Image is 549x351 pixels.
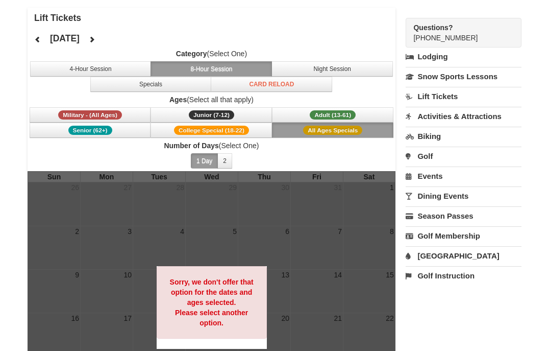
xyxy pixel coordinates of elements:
h4: [DATE] [50,33,80,43]
h4: Lift Tickets [34,13,395,23]
button: Senior (62+) [30,123,151,138]
span: All Ages Specials [303,126,362,135]
button: 8-Hour Session [151,61,272,77]
span: College Special (18-22) [174,126,249,135]
button: Night Session [271,61,393,77]
button: Card Reload [211,77,332,92]
a: [GEOGRAPHIC_DATA] [406,246,521,265]
a: Snow Sports Lessons [406,67,521,86]
a: Lodging [406,48,521,66]
span: Junior (7-12) [189,110,234,120]
button: 2 [217,153,232,169]
span: [PHONE_NUMBER] [413,22,503,42]
a: Lift Tickets [406,87,521,106]
strong: Category [176,50,207,58]
strong: Sorry, we don't offer that option for the dates and ages selected. Please select another option. [170,278,254,327]
a: Dining Events [406,186,521,205]
a: Golf [406,147,521,166]
button: 1 Day [191,153,218,169]
strong: Ages [169,96,187,104]
a: Activities & Attractions [406,107,521,126]
a: Events [406,167,521,185]
button: Military - (All Ages) [30,107,151,123]
a: Golf Instruction [406,266,521,285]
button: College Special (18-22) [151,123,272,138]
button: Adult (13-61) [272,107,393,123]
label: (Select One) [28,141,395,151]
button: All Ages Specials [272,123,393,138]
strong: Questions? [413,24,453,32]
a: Golf Membership [406,226,521,245]
button: 4-Hour Session [30,61,152,77]
span: Military - (All Ages) [58,110,122,120]
strong: Number of Days [164,142,218,150]
a: Biking [406,127,521,146]
label: (Select all that apply) [28,95,395,105]
button: Junior (7-12) [151,107,272,123]
span: Senior (62+) [68,126,112,135]
a: Season Passes [406,206,521,225]
span: Adult (13-61) [310,110,356,120]
button: Specials [90,77,212,92]
label: (Select One) [28,49,395,59]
